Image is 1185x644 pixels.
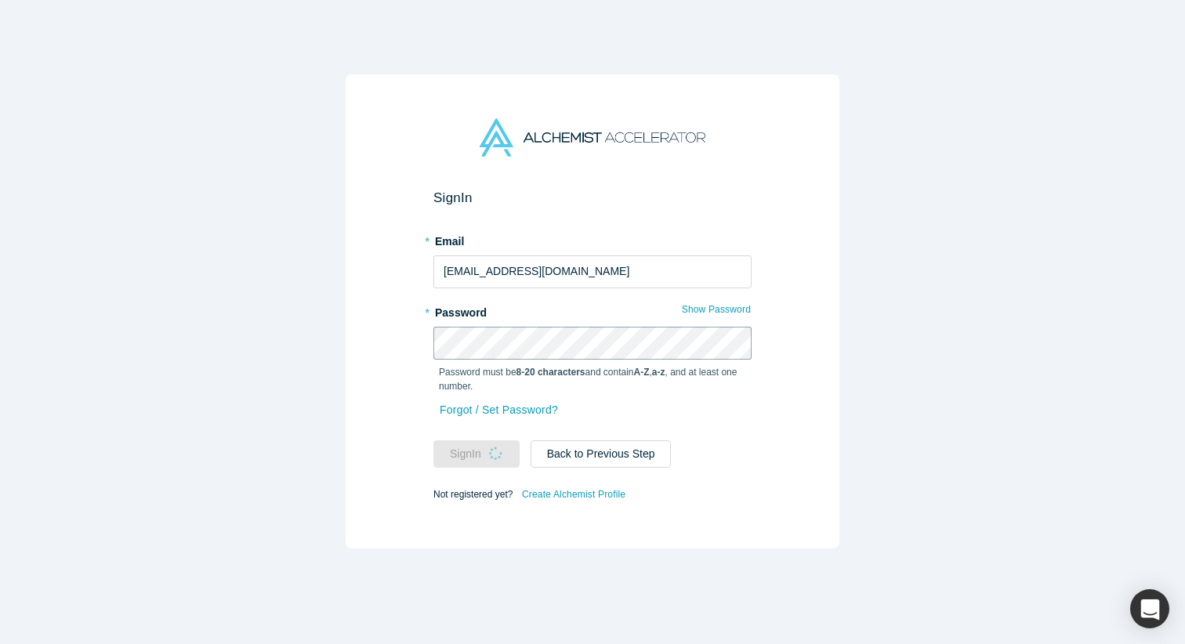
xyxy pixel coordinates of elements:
strong: A-Z [634,367,650,378]
label: Email [433,228,752,250]
img: Alchemist Accelerator Logo [480,118,705,157]
button: Show Password [681,299,752,320]
span: Not registered yet? [433,488,513,499]
strong: a-z [652,367,665,378]
label: Password [433,299,752,321]
strong: 8-20 characters [516,367,585,378]
button: Back to Previous Step [531,440,672,468]
a: Create Alchemist Profile [521,484,626,505]
a: Forgot / Set Password? [439,396,559,424]
p: Password must be and contain , , and at least one number. [439,365,746,393]
h2: Sign In [433,190,752,206]
button: SignIn [433,440,520,468]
